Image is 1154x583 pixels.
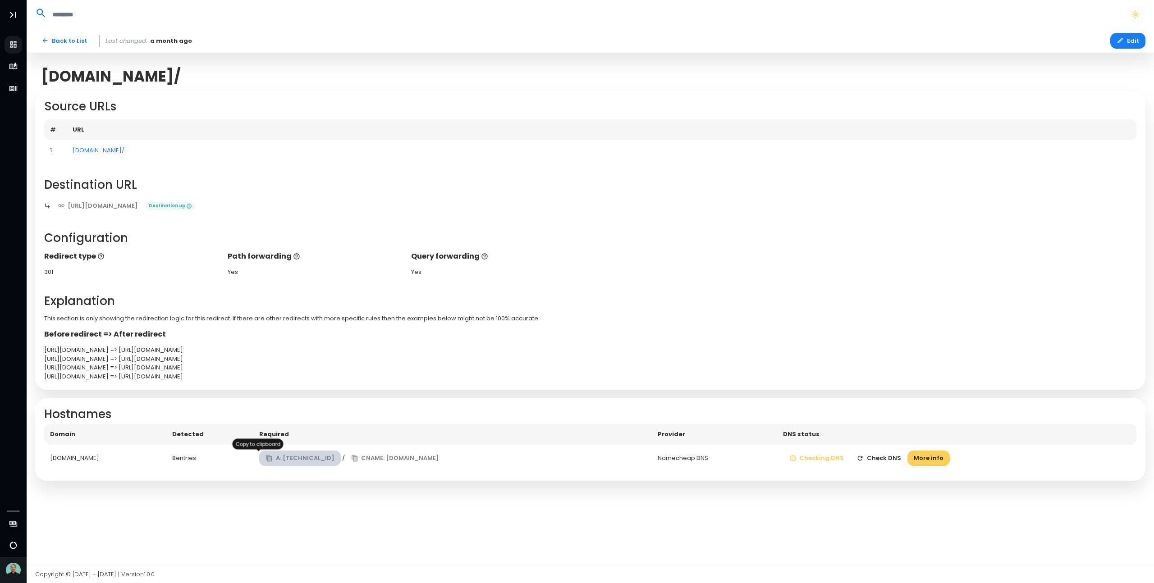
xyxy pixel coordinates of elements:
th: URL [67,119,1137,140]
button: Check DNS [850,451,907,466]
img: Avatar [6,563,21,578]
div: Copy to clipboard [233,439,284,450]
h2: Hostnames [44,407,1137,421]
span: a month ago [150,36,192,46]
th: Domain [44,424,167,445]
button: A: [TECHNICAL_ID] [259,451,341,466]
a: Back to List [35,33,93,49]
button: Checking DNS [783,451,851,466]
th: DNS status [777,424,1136,445]
div: Yes [411,268,586,277]
span: Last changed: [105,36,147,46]
h2: Configuration [44,231,1137,245]
th: Required [253,424,652,445]
div: [URL][DOMAIN_NAME] => [URL][DOMAIN_NAME] [44,346,1137,355]
p: Before redirect => After redirect [44,329,1137,340]
div: [URL][DOMAIN_NAME] => [URL][DOMAIN_NAME] [44,355,1137,364]
p: Query forwarding [411,251,586,262]
span: Destination up [146,202,195,211]
th: # [44,119,67,140]
p: This section is only showing the redirection logic for this redirect. If there are other redirect... [44,314,1137,323]
h2: Source URLs [44,100,1137,114]
td: / [253,445,652,472]
div: [URL][DOMAIN_NAME] => [URL][DOMAIN_NAME] [44,363,1137,372]
p: Redirect type [44,251,219,262]
span: Copyright © [DATE] - [DATE] | Version 1.0.0 [35,570,155,578]
div: 301 [44,268,219,277]
a: [DOMAIN_NAME]/ [73,146,124,155]
button: Toggle Aside [5,6,22,23]
h2: Explanation [44,294,1137,308]
div: [URL][DOMAIN_NAME] => [URL][DOMAIN_NAME] [44,372,1137,381]
div: [DOMAIN_NAME] [50,454,161,463]
th: Provider [652,424,777,445]
span: 8 entries [172,454,196,462]
p: Path forwarding [228,251,403,262]
h2: Destination URL [44,178,1137,192]
th: Detected [166,424,253,445]
div: 1 [50,146,61,155]
button: Edit [1110,33,1145,49]
a: [URL][DOMAIN_NAME] [51,198,145,214]
div: Yes [228,268,403,277]
div: Namecheap DNS [658,454,771,463]
button: More info [907,451,950,466]
button: CNAME: [DOMAIN_NAME] [345,451,446,466]
span: [DOMAIN_NAME]/ [41,68,181,85]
